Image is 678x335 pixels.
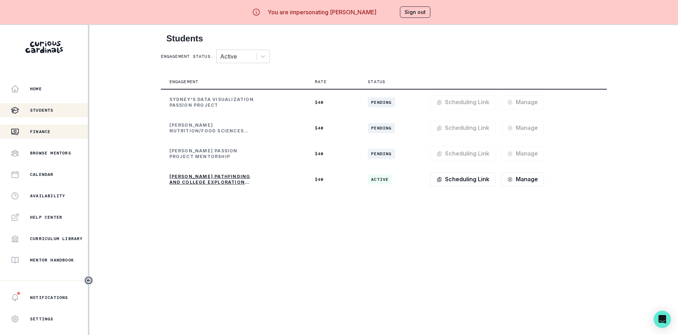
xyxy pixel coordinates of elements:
p: Help Center [30,214,62,220]
p: Sydney's Data Visualization Passion Project [169,97,255,108]
button: Scheduling Link [430,172,495,187]
p: Calendar [30,172,54,177]
button: Scheduling Link [430,121,495,135]
p: Notifications [30,295,68,300]
h2: Students [167,34,601,44]
div: Open Intercom Messenger [654,311,671,328]
button: Sign out [400,6,430,18]
p: Availability [30,193,65,199]
span: Pending [368,123,395,133]
p: Engagement status: [161,54,214,59]
p: $ 40 [315,100,351,105]
p: Rate [315,79,327,85]
p: Status [368,79,385,85]
p: $ 40 [315,125,351,131]
p: Mentor Handbook [30,257,74,263]
p: Browse Mentors [30,150,71,156]
button: Scheduling Link [430,95,495,110]
p: Curriculum Library [30,236,83,242]
p: [PERSON_NAME] Passion Project mentorship [169,148,255,159]
button: Manage [501,95,544,110]
p: Settings [30,316,54,322]
p: $ 40 [315,151,351,157]
p: Students [30,107,54,113]
p: $ 40 [315,177,351,182]
p: Home [30,86,42,92]
button: Manage [501,147,544,161]
p: You are impersonating [PERSON_NAME] [268,8,376,16]
p: Engagement [169,79,199,85]
a: [PERSON_NAME] Pathfinding and College Exploration Mentorship [169,174,255,185]
p: [PERSON_NAME] Nutrition/Food Sciences Passion Project [169,122,255,134]
button: Manage [501,172,544,187]
span: Pending [368,97,395,107]
p: Finance [30,129,50,134]
img: Curious Cardinals Logo [25,41,63,53]
button: Toggle sidebar [84,276,93,285]
span: active [368,174,392,184]
button: Manage [501,121,544,135]
span: Pending [368,149,395,159]
button: Scheduling Link [430,147,495,161]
